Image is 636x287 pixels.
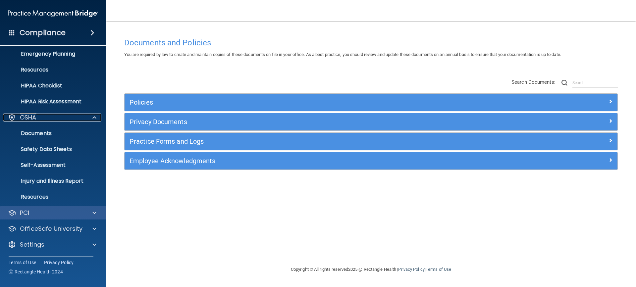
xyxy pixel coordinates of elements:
p: Resources [4,194,95,200]
h5: Employee Acknowledgments [130,157,489,165]
a: OfficeSafe University [8,225,96,233]
p: HIPAA Risk Assessment [4,98,95,105]
p: Resources [4,67,95,73]
h5: Policies [130,99,489,106]
a: Privacy Documents [130,117,612,127]
a: Privacy Policy [44,259,74,266]
span: Ⓒ Rectangle Health 2024 [9,268,63,275]
img: PMB logo [8,7,98,20]
div: Copyright © All rights reserved 2025 @ Rectangle Health | | [250,259,492,280]
p: Self-Assessment [4,162,95,168]
h5: Practice Forms and Logs [130,138,489,145]
a: PCI [8,209,96,217]
p: OfficeSafe University [20,225,82,233]
a: Practice Forms and Logs [130,136,612,147]
a: Policies [130,97,612,108]
a: OSHA [8,114,96,121]
a: Privacy Policy [398,267,424,272]
p: Emergency Planning [4,51,95,57]
a: Terms of Use [426,267,451,272]
span: You are required by law to create and maintain copies of these documents on file in your office. ... [124,52,561,57]
p: Settings [20,241,44,249]
img: ic-search.3b580494.png [561,80,567,86]
p: OSHA [20,114,36,121]
a: Settings [8,241,96,249]
p: Documents [4,130,95,137]
p: Safety Data Sheets [4,146,95,153]
span: Search Documents: [511,79,556,85]
p: HIPAA Checklist [4,82,95,89]
h5: Privacy Documents [130,118,489,125]
h4: Compliance [20,28,66,37]
p: Injury and Illness Report [4,178,95,184]
p: PCI [20,209,29,217]
input: Search [572,78,618,88]
a: Terms of Use [9,259,36,266]
h4: Documents and Policies [124,38,618,47]
a: Employee Acknowledgments [130,156,612,166]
